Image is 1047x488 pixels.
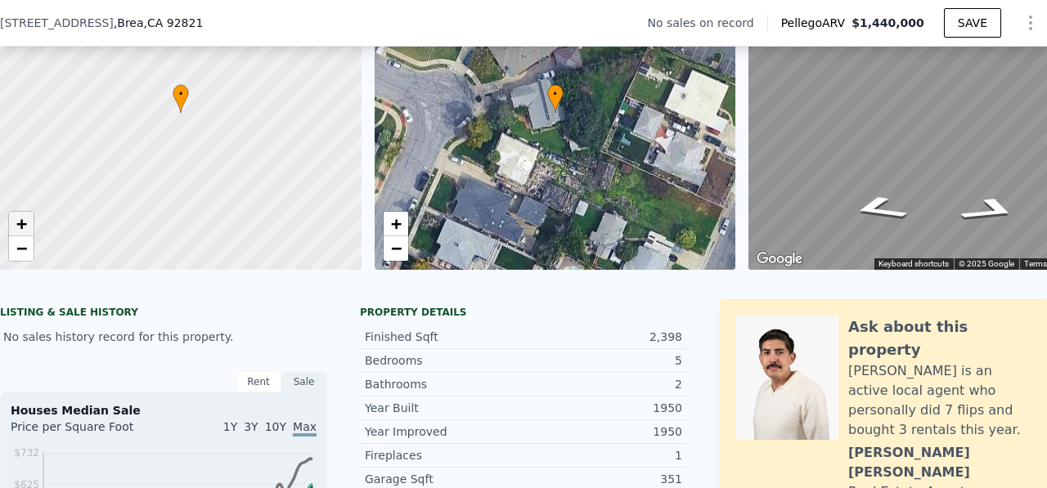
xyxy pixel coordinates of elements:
a: Terms [1024,259,1047,268]
tspan: $732 [14,447,39,459]
span: − [390,238,401,258]
div: 5 [523,352,682,369]
div: Ask about this property [848,316,1031,361]
div: [PERSON_NAME] [PERSON_NAME] [848,443,1031,482]
span: 1Y [223,420,237,433]
span: , CA 92821 [144,16,204,29]
div: Sale [281,371,327,392]
div: Bathrooms [365,376,523,392]
div: Year Built [365,400,523,416]
img: Google [753,248,807,270]
a: Zoom out [384,236,408,261]
div: 351 [523,471,682,487]
span: − [16,238,27,258]
span: 10Y [265,420,286,433]
div: Price per Square Foot [11,419,164,445]
span: 3Y [244,420,258,433]
div: • [547,84,564,113]
span: , Brea [114,15,204,31]
div: • [173,84,189,113]
div: Finished Sqft [365,329,523,345]
div: Year Improved [365,423,523,440]
button: SAVE [944,8,1001,38]
span: © 2025 Google [959,259,1014,268]
div: 2,398 [523,329,682,345]
a: Zoom in [9,212,34,236]
div: 1950 [523,400,682,416]
span: • [173,87,189,101]
div: 1950 [523,423,682,440]
div: [PERSON_NAME] is an active local agent who personally did 7 flips and bought 3 rentals this year. [848,361,1031,440]
div: 1 [523,447,682,463]
div: Houses Median Sale [11,402,317,419]
button: Keyboard shortcuts [878,258,949,270]
span: $1,440,000 [852,16,924,29]
path: Go Southwest, S Redwood Ave [935,190,1045,229]
span: + [16,213,27,234]
a: Open this area in Google Maps (opens a new window) [753,248,807,270]
div: Bedrooms [365,352,523,369]
a: Zoom in [384,212,408,236]
span: • [547,87,564,101]
div: 2 [523,376,682,392]
div: Rent [236,371,281,392]
div: Garage Sqft [365,471,523,487]
div: No sales on record [647,15,766,31]
span: Max [293,420,317,437]
span: + [390,213,401,234]
a: Zoom out [9,236,34,261]
div: Property details [360,306,687,319]
div: Fireplaces [365,447,523,463]
path: Go Northwest, Union Pl [826,190,931,227]
span: Pellego ARV [781,15,852,31]
button: Show Options [1014,7,1047,39]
